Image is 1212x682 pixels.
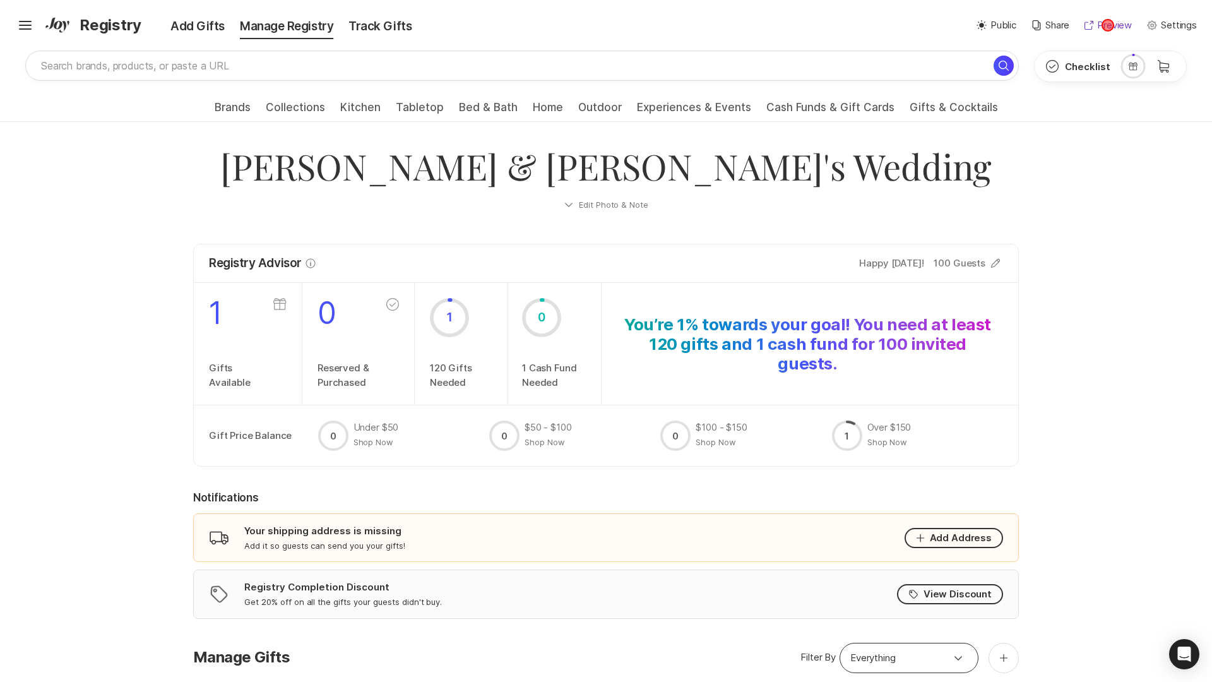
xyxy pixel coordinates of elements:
p: You’re 1% towards your goal! You need at least 120 gifts and 1 cash fund for 100 invited guests. [622,314,994,374]
span: Registry [80,14,141,37]
a: Outdoor [578,101,622,121]
p: 0 [501,429,508,443]
a: Tabletop [396,101,444,121]
p: Happy [DATE]! [859,256,924,271]
input: Search brands, products, or paste a URL [25,51,1019,81]
button: Edit Photo & Note [193,189,1019,220]
p: Manage Gifts [193,649,290,667]
p: Preview [1097,18,1132,33]
a: Brands [215,101,251,121]
p: Notifications [193,491,258,506]
p: [PERSON_NAME] & [PERSON_NAME]'s Wedding [208,142,1004,189]
button: Share [1031,18,1069,33]
p: Reserved & Purchased [318,361,369,390]
button: View Discount [897,584,1003,604]
p: 1 Cash Fund Needed [522,361,587,390]
p: Over $150 [867,421,912,435]
button: Shop Now [353,436,394,448]
a: Kitchen [340,101,381,121]
button: Search for [994,56,1014,76]
button: Edit Guest Count [988,256,1003,270]
a: Home [533,101,563,121]
a: Experiences & Events [637,101,751,121]
button: Shop Now [525,436,565,448]
button: Settings [1147,18,1197,33]
div: Track Gifts [341,18,419,35]
p: 1 [845,429,849,443]
p: 120 Gifts Needed [430,361,492,390]
button: Checklist [1035,51,1120,81]
p: Share [1045,18,1069,33]
p: 0 [672,429,679,443]
button: Shop Now [867,436,908,448]
p: Filter By [800,650,836,665]
a: Gifts & Cocktails [910,101,998,121]
button: open menu [946,650,971,666]
button: Preview [1084,18,1132,33]
p: Under $50 [353,421,399,435]
a: Collections [266,101,325,121]
div: Manage Registry [232,18,341,35]
p: Settings [1161,18,1197,33]
span: Option select [951,650,966,666]
p: Get 20% off on all the gifts your guests didn't buy. [244,596,442,607]
p: $50 - $100 [525,421,572,435]
p: 0 [538,309,545,326]
p: Gift Price Balance [209,421,318,451]
p: Your shipping address is missing [244,524,401,537]
button: Shop Now [696,436,736,448]
a: Cash Funds & Gift Cards [766,101,894,121]
div: Add Gifts [145,18,232,35]
p: Registry Completion Discount [244,580,389,594]
p: Gifts Available [209,361,251,390]
p: 1 [446,309,453,326]
p: 100 Guests [934,256,985,271]
a: Bed & Bath [459,101,518,121]
p: 0 [330,429,336,443]
p: Registry Advisor [209,254,302,272]
p: $100 - $150 [696,421,747,435]
button: Add Address [905,528,1003,548]
p: 0 [318,298,369,328]
div: Open Intercom Messenger [1169,639,1199,669]
button: Public [977,18,1016,33]
p: Public [990,18,1016,33]
p: Add it so guests can send you your gifts! [244,540,405,551]
p: 1 [209,298,251,328]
